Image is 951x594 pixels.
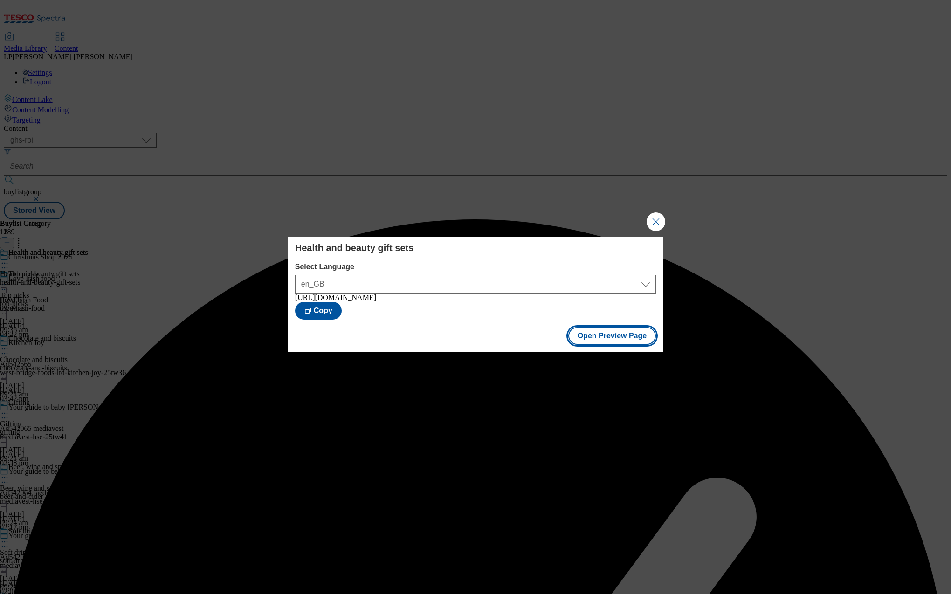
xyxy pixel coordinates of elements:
label: Select Language [295,263,656,271]
div: [URL][DOMAIN_NAME] [295,294,656,302]
h4: Health and beauty gift sets [295,242,656,253]
button: Close Modal [647,212,665,231]
button: Open Preview Page [568,327,656,345]
button: Copy [295,302,342,320]
div: Modal [288,237,663,352]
